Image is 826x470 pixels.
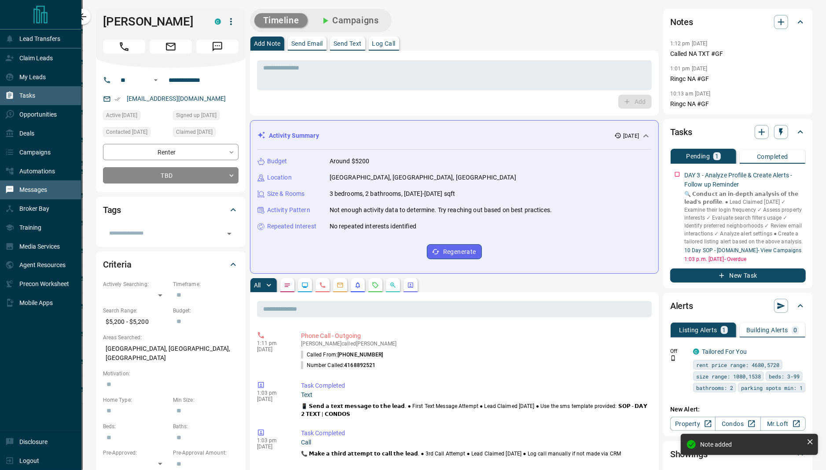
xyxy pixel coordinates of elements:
[670,15,693,29] h2: Notes
[103,254,239,275] div: Criteria
[257,390,288,396] p: 1:03 pm
[670,355,676,361] svg: Push Notification Only
[793,327,797,333] p: 0
[338,352,383,358] span: [PHONE_NUMBER]
[291,40,323,47] p: Send Email
[257,396,288,402] p: [DATE]
[372,40,396,47] p: Log Call
[330,206,552,215] p: Not enough activity data to determine. Try reaching out based on best practices.
[741,383,803,392] span: parking spots min: 1
[757,154,788,160] p: Completed
[330,173,516,182] p: [GEOGRAPHIC_DATA], [GEOGRAPHIC_DATA], [GEOGRAPHIC_DATA]
[150,40,192,54] span: Email
[319,282,326,289] svg: Calls
[746,327,788,333] p: Building Alerts
[427,244,482,259] button: Regenerate
[301,361,376,369] p: Number Called:
[257,128,651,144] div: Activity Summary[DATE]
[344,362,375,368] span: 4168892521
[106,128,147,136] span: Contacted [DATE]
[760,417,806,431] a: Mr.Loft
[670,447,708,461] h2: Showings
[301,429,648,438] p: Task Completed
[103,334,239,341] p: Areas Searched:
[769,372,800,381] span: beds: 3-99
[670,121,806,143] div: Tasks
[269,131,319,140] p: Activity Summary
[254,40,281,47] p: Add Note
[173,110,239,123] div: Thu Sep 11 2025
[670,74,806,84] p: Ringc NA #GF
[670,299,693,313] h2: Alerts
[670,66,708,72] p: 1:01 pm [DATE]
[151,75,161,85] button: Open
[284,282,291,289] svg: Notes
[670,417,716,431] a: Property
[301,438,648,447] p: Call
[684,190,806,246] p: 🔍 𝗖𝗼𝗻𝗱𝘂𝗰𝘁 𝗮𝗻 𝗶𝗻-𝗱𝗲𝗽𝘁𝗵 𝗮𝗻𝗮𝗹𝘆𝘀𝗶𝘀 𝗼𝗳 𝘁𝗵𝗲 𝗹𝗲𝗮𝗱'𝘀 𝗽𝗿𝗼𝗳𝗶𝗹𝗲. ‎● Lead Claimed [DATE] ✓ Examine their logi...
[114,96,121,102] svg: Email Verified
[301,282,308,289] svg: Lead Browsing Activity
[686,153,710,159] p: Pending
[196,40,239,54] span: Message
[103,307,169,315] p: Search Range:
[223,228,235,240] button: Open
[311,13,387,28] button: Campaigns
[337,282,344,289] svg: Emails
[176,111,217,120] span: Signed up [DATE]
[267,222,316,231] p: Repeated Interest
[670,295,806,316] div: Alerts
[173,396,239,404] p: Min Size:
[623,132,639,140] p: [DATE]
[301,381,648,390] p: Task Completed
[407,282,414,289] svg: Agent Actions
[257,346,288,352] p: [DATE]
[103,199,239,220] div: Tags
[301,402,648,418] p: 📱 𝗦𝗲𝗻𝗱 𝗮 𝘁𝗲𝘅𝘁 𝗺𝗲𝘀𝘀𝗮𝗴𝗲 𝘁𝗼 𝘁𝗵𝗲 𝗹𝗲𝗮𝗱. ● First Text Message Attempt ● Lead Claimed [DATE] ● Use the s...
[173,449,239,457] p: Pre-Approval Amount:
[103,127,169,140] div: Thu Sep 11 2025
[670,405,806,414] p: New Alert:
[103,203,121,217] h2: Tags
[267,206,310,215] p: Activity Pattern
[670,347,688,355] p: Off
[103,40,145,54] span: Call
[670,40,708,47] p: 1:12 pm [DATE]
[696,360,779,369] span: rent price range: 4680,5720
[684,247,802,253] a: 10 Day SOP - [DOMAIN_NAME]- View Campaigns
[176,128,213,136] span: Claimed [DATE]
[696,383,733,392] span: bathrooms: 2
[103,341,239,365] p: [GEOGRAPHIC_DATA], [GEOGRAPHIC_DATA], [GEOGRAPHIC_DATA]
[389,282,396,289] svg: Opportunities
[103,280,169,288] p: Actively Searching:
[334,40,362,47] p: Send Text
[267,189,305,198] p: Size & Rooms
[215,18,221,25] div: condos.ca
[103,370,239,378] p: Motivation:
[693,349,699,355] div: condos.ca
[103,167,239,184] div: TBD
[696,372,761,381] span: size range: 1080,1538
[330,157,370,166] p: Around $5200
[301,331,648,341] p: Phone Call - Outgoing
[254,13,308,28] button: Timeline
[254,282,261,288] p: All
[700,441,803,448] div: Note added
[670,99,806,109] p: Ringc NA #GF
[354,282,361,289] svg: Listing Alerts
[103,15,202,29] h1: [PERSON_NAME]
[257,437,288,444] p: 1:03 pm
[301,390,648,400] p: Text
[684,171,806,189] p: DAY 3 - Analyze Profile & Create Alerts - Follow up Reminder
[670,444,806,465] div: Showings
[257,340,288,346] p: 1:11 pm
[267,173,292,182] p: Location
[372,282,379,289] svg: Requests
[257,444,288,450] p: [DATE]
[103,449,169,457] p: Pre-Approved:
[723,327,726,333] p: 1
[715,417,760,431] a: Condos
[670,268,806,283] button: New Task
[301,351,383,359] p: Called From:
[103,144,239,160] div: Renter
